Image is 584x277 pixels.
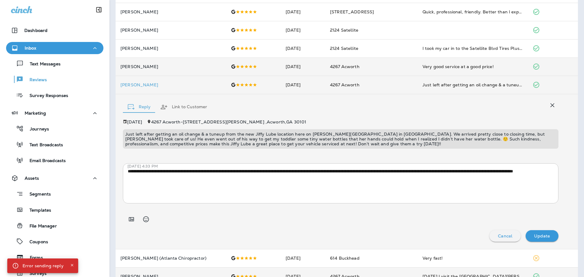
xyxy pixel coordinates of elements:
[23,271,47,277] p: Surveys
[534,234,550,238] p: Update
[23,208,51,213] p: Templates
[6,73,103,86] button: Reviews
[120,46,221,51] p: [PERSON_NAME]
[25,111,46,116] p: Marketing
[6,107,103,119] button: Marketing
[24,126,49,132] p: Journeys
[120,9,221,14] p: [PERSON_NAME]
[23,158,66,164] p: Email Broadcasts
[25,176,39,181] p: Assets
[6,203,103,216] button: Templates
[422,9,523,15] div: Quick, professional, friendly. Better than I expected. I will do my future oil changes there.
[24,28,47,33] p: Dashboard
[23,77,47,83] p: Reviews
[140,213,152,225] button: Select an emoji
[23,260,64,271] div: Error sending reply
[23,223,57,229] p: File Manager
[23,239,48,245] p: Coupons
[127,164,563,169] p: [DATE] 4:33 PM
[23,93,68,99] p: Survey Responses
[120,82,221,87] div: Click to view Customer Drawer
[489,230,521,242] button: Cancel
[6,154,103,167] button: Email Broadcasts
[281,3,325,21] td: [DATE]
[330,82,360,88] span: 4267 Acworth
[6,251,103,264] button: Forms
[6,42,103,54] button: Inbox
[151,119,306,125] span: 4267 Acworth - [STREET_ADDRESS][PERSON_NAME] , Acworth , GA 30101
[6,187,103,200] button: Segments
[6,172,103,184] button: Assets
[125,132,556,146] p: Just left after getting an oil change & a tuneup from the new Jiffy Lube location here on [PERSON...
[281,21,325,39] td: [DATE]
[526,230,558,242] button: Update
[422,255,523,261] div: Very fast!
[6,57,103,70] button: Text Messages
[120,82,221,87] p: [PERSON_NAME]
[155,96,212,118] button: Link to Customer
[330,46,358,51] span: 2124 Satellite
[6,24,103,36] button: Dashboard
[6,235,103,248] button: Coupons
[422,82,523,88] div: Just left after getting an oil change & a tuneup from the new Jiffy Lube location here on Cobb Pa...
[330,255,360,261] span: 614 Buckhead
[90,4,107,16] button: Collapse Sidebar
[6,138,103,151] button: Text Broadcasts
[6,89,103,102] button: Survey Responses
[281,39,325,57] td: [DATE]
[125,213,137,225] button: Add in a premade template
[120,256,221,261] p: [PERSON_NAME] (Atlanta Chiropractor)
[281,76,325,94] td: [DATE]
[24,255,43,261] p: Forms
[23,142,63,148] p: Text Broadcasts
[281,249,325,267] td: [DATE]
[127,119,142,124] p: [DATE]
[120,28,221,33] p: [PERSON_NAME]
[422,64,523,70] div: Very good service at a good price!
[422,45,523,51] div: I took my car in to the Satellite Blvd Tires Plus location because I just got my oil changed at T...
[281,57,325,76] td: [DATE]
[120,64,221,69] p: [PERSON_NAME]
[330,27,358,33] span: 2124 Satellite
[68,261,76,269] button: Close
[498,234,512,238] p: Cancel
[6,122,103,135] button: Journeys
[123,96,155,118] button: Reply
[25,46,36,50] p: Inbox
[6,219,103,232] button: File Manager
[330,9,374,15] span: [STREET_ADDRESS]
[23,192,51,198] p: Segments
[330,64,360,69] span: 4267 Acworth
[24,61,61,67] p: Text Messages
